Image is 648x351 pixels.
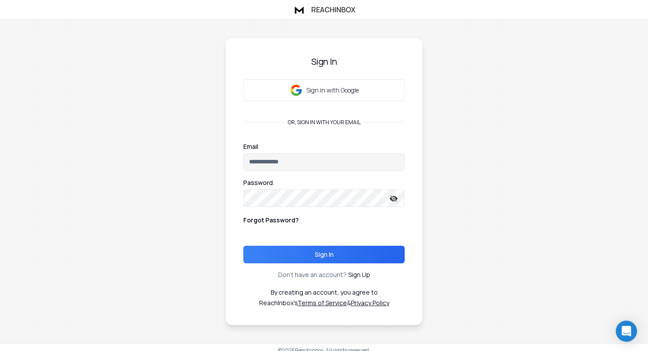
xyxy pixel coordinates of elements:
[284,119,364,126] p: or, sign in with your email
[243,55,405,68] h3: Sign In
[306,86,359,95] p: Sign in with Google
[311,4,355,15] h1: ReachInbox
[243,246,405,263] button: Sign In
[259,299,389,307] p: ReachInbox's &
[243,144,258,150] label: Email
[351,299,389,307] a: Privacy Policy
[243,180,273,186] label: Password
[298,299,347,307] a: Terms of Service
[271,288,378,297] p: By creating an account, you agree to
[243,79,405,101] button: Sign in with Google
[293,4,355,16] a: ReachInbox
[348,270,370,279] a: Sign Up
[293,4,306,16] img: logo
[616,321,637,342] div: Open Intercom Messenger
[278,270,346,279] p: Don't have an account?
[243,216,299,225] p: Forgot Password?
